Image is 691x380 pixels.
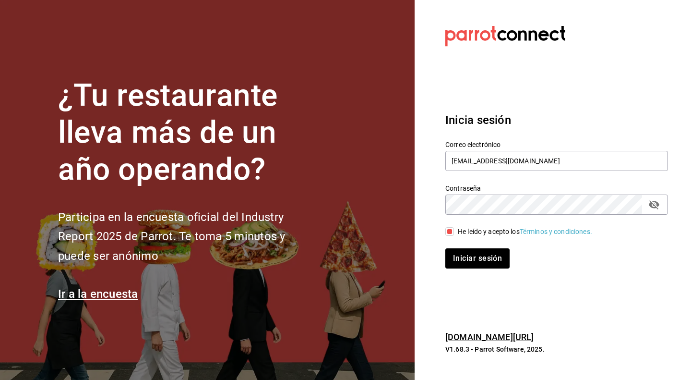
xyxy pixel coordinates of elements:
[445,248,510,269] button: Iniciar sesión
[58,77,317,188] h1: ¿Tu restaurante lleva más de un año operando?
[445,151,668,171] input: Ingresa tu correo electrónico
[458,227,592,237] div: He leído y acepto los
[445,344,668,354] p: V1.68.3 - Parrot Software, 2025.
[58,287,138,301] a: Ir a la encuesta
[445,141,668,148] label: Correo electrónico
[445,111,668,129] h3: Inicia sesión
[520,228,592,235] a: Términos y condiciones.
[58,208,317,266] h2: Participa en la encuesta oficial del Industry Report 2025 de Parrot. Te toma 5 minutos y puede se...
[445,185,668,192] label: Contraseña
[646,196,662,213] button: passwordField
[445,332,534,342] a: [DOMAIN_NAME][URL]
